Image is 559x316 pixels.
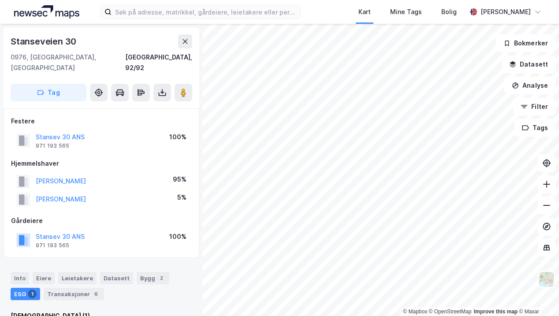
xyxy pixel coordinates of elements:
div: Info [11,272,29,284]
div: 100% [169,231,186,242]
div: 100% [169,132,186,142]
div: Stanseveien 30 [11,34,78,48]
div: Mine Tags [390,7,422,17]
img: Z [538,271,555,288]
div: Kontrollprogram for chat [515,274,559,316]
div: Festere [11,116,192,126]
div: Leietakere [58,272,97,284]
div: [GEOGRAPHIC_DATA], 92/92 [125,52,192,73]
a: OpenStreetMap [429,309,472,315]
div: Bolig [441,7,457,17]
div: 95% [173,174,186,185]
button: Filter [513,98,555,115]
div: Transaksjoner [44,288,104,300]
a: Mapbox [403,309,427,315]
div: Datasett [100,272,133,284]
div: Gårdeiere [11,216,192,226]
button: Bokmerker [496,34,555,52]
div: 6 [92,290,101,298]
button: Datasett [502,56,555,73]
div: Kart [358,7,371,17]
button: Tag [11,84,86,101]
button: Tags [514,119,555,137]
div: 2 [157,274,166,283]
div: Bygg [137,272,169,284]
button: Analyse [504,77,555,94]
div: Hjemmelshaver [11,158,192,169]
input: Søk på adresse, matrikkel, gårdeiere, leietakere eller personer [112,5,300,19]
div: ESG [11,288,40,300]
div: [PERSON_NAME] [481,7,531,17]
div: 971 193 565 [36,242,69,249]
div: Eiere [33,272,55,284]
div: 1 [28,290,37,298]
img: logo.a4113a55bc3d86da70a041830d287a7e.svg [14,5,79,19]
div: 971 193 565 [36,142,69,149]
a: Improve this map [474,309,518,315]
div: 5% [177,192,186,203]
iframe: Chat Widget [515,274,559,316]
div: 0976, [GEOGRAPHIC_DATA], [GEOGRAPHIC_DATA] [11,52,125,73]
